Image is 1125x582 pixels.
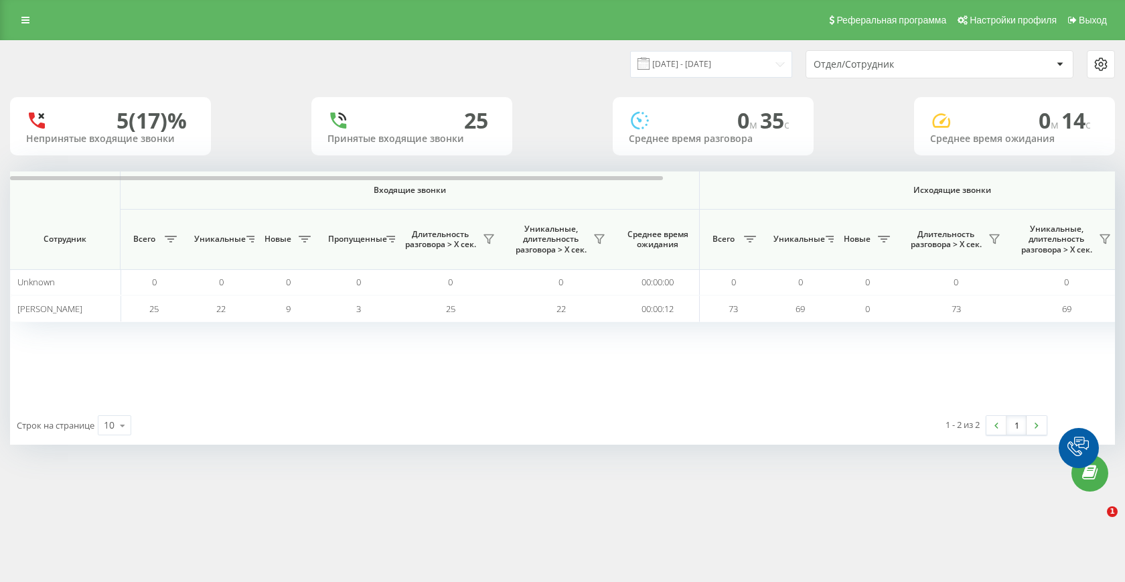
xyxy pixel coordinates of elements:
span: Всего [706,234,740,244]
div: Непринятые входящие звонки [26,133,195,145]
span: 73 [952,303,961,315]
span: 69 [1062,303,1071,315]
span: Сотрудник [21,234,108,244]
span: c [1085,117,1091,132]
span: 0 [448,276,453,288]
span: м [1051,117,1061,132]
span: 0 [356,276,361,288]
div: Отдел/Сотрудник [814,59,974,70]
span: 0 [152,276,157,288]
div: Среднее время ожидания [930,133,1099,145]
span: Новые [840,234,874,244]
iframe: Intercom live chat [1079,506,1112,538]
div: 25 [464,108,488,133]
span: 9 [286,303,291,315]
span: 0 [737,106,760,135]
span: 0 [865,276,870,288]
span: Уникальные [773,234,822,244]
span: 1 [1107,506,1118,517]
span: 0 [731,276,736,288]
div: Принятые входящие звонки [327,133,496,145]
td: 00:00:00 [616,269,700,295]
span: 0 [558,276,563,288]
span: c [784,117,790,132]
span: Среднее время ожидания [626,229,689,250]
span: Всего [127,234,161,244]
span: Пропущенные [328,234,382,244]
span: Настройки профиля [970,15,1057,25]
span: 0 [219,276,224,288]
span: 0 [1064,276,1069,288]
span: Реферальная программа [836,15,946,25]
span: Unknown [17,276,55,288]
span: [PERSON_NAME] [17,303,82,315]
span: Уникальные, длительность разговора > Х сек. [1018,224,1095,255]
span: 22 [556,303,566,315]
div: 1 - 2 из 2 [946,418,980,431]
span: 22 [216,303,226,315]
td: 00:00:12 [616,295,700,321]
span: Строк на странице [17,419,94,431]
span: Длительность разговора > Х сек. [907,229,984,250]
div: 5 (17)% [117,108,187,133]
span: 0 [1039,106,1061,135]
span: 3 [356,303,361,315]
span: 69 [796,303,805,315]
span: 0 [954,276,958,288]
div: Среднее время разговора [629,133,798,145]
span: 0 [865,303,870,315]
span: 0 [286,276,291,288]
span: Длительность разговора > Х сек. [402,229,479,250]
span: 73 [729,303,738,315]
a: 1 [1006,416,1027,435]
span: 35 [760,106,790,135]
span: 14 [1061,106,1091,135]
span: 25 [149,303,159,315]
div: 10 [104,419,115,432]
span: 25 [446,303,455,315]
span: Уникальные [194,234,242,244]
span: 0 [798,276,803,288]
span: Входящие звонки [155,185,664,196]
span: Уникальные, длительность разговора > Х сек. [512,224,589,255]
span: Выход [1079,15,1107,25]
span: Новые [261,234,295,244]
span: м [749,117,760,132]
